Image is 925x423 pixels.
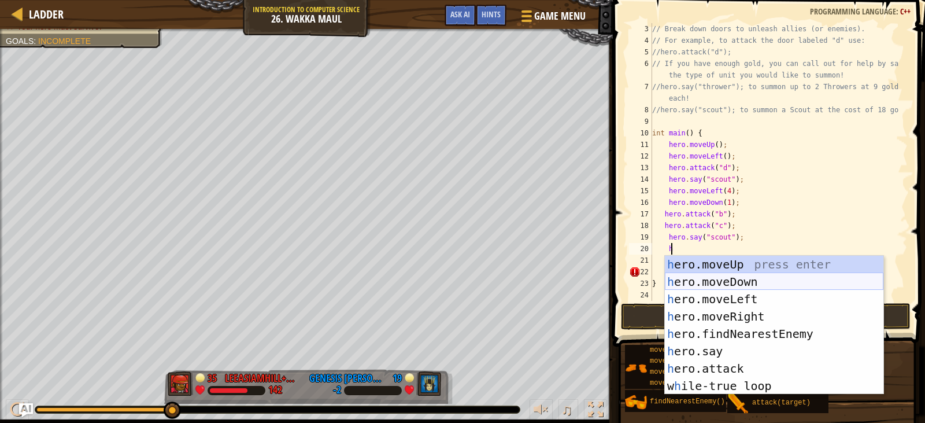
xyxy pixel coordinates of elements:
span: Game Menu [534,9,586,24]
span: moveDown(steps) [650,346,712,354]
span: Hints [482,9,501,20]
span: findNearestEnemy() [650,398,725,406]
span: moveUp(steps) [650,379,704,387]
img: portrait.png [625,357,647,379]
img: thang_avatar_frame.png [168,371,193,396]
button: Toggle fullscreen [584,399,607,423]
div: 8 [629,104,652,116]
button: Game Menu [512,5,593,32]
button: Ask AI [445,5,476,26]
span: : [34,36,38,46]
div: 17 [629,208,652,220]
button: ♫ [558,399,578,423]
div: 15 [629,185,652,197]
span: Ladder [29,6,64,22]
div: Genesis [PERSON_NAME] [309,371,384,386]
span: attack(target) [752,399,811,407]
button: Adjust volume [530,399,553,423]
span: Incomplete [38,36,91,46]
div: 5 [629,46,652,58]
img: portrait.png [727,392,749,414]
div: leeasiamhill+gplus [225,371,300,386]
div: 9 [629,116,652,127]
div: 24 [629,289,652,301]
span: Programming language [810,6,896,17]
div: 19 [629,231,652,243]
div: 12 [629,150,652,162]
div: 11 [629,139,652,150]
div: 21 [629,255,652,266]
img: thang_avatar_frame.png [416,371,442,396]
div: 14 [629,174,652,185]
a: Ladder [23,6,64,22]
div: 6 [629,58,652,81]
span: : [896,6,900,17]
div: 35 [208,371,219,381]
span: ♫ [561,401,572,418]
button: Ask AI [19,403,33,417]
div: 7 [629,81,652,104]
button: Ctrl + P: Play [6,399,29,423]
div: 13 [629,162,652,174]
div: 16 [629,197,652,208]
div: 22 [629,266,652,278]
div: 4 [629,35,652,46]
span: moveLeft(steps) [650,357,712,365]
div: 3 [629,23,652,35]
div: 20 [629,243,652,255]
div: -2 [333,385,341,396]
span: Ask AI [450,9,470,20]
div: 142 [268,385,282,396]
div: 10 [629,127,652,139]
div: 23 [629,278,652,289]
div: 18 [629,220,652,231]
span: C++ [900,6,911,17]
img: portrait.png [625,391,647,413]
span: moveRight(steps) [650,368,716,376]
span: Goals [6,36,34,46]
div: 19 [390,371,402,381]
button: Run ⇧↵ [621,303,911,330]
